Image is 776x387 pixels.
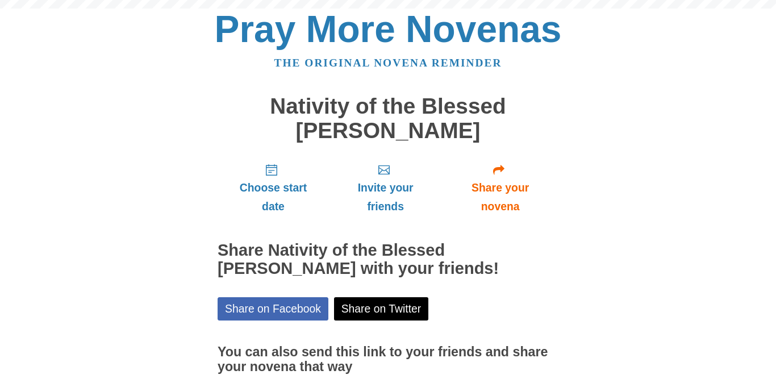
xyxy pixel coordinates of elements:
[218,94,558,143] h1: Nativity of the Blessed [PERSON_NAME]
[229,178,318,216] span: Choose start date
[218,297,328,321] a: Share on Facebook
[274,57,502,69] a: The original novena reminder
[340,178,431,216] span: Invite your friends
[442,154,558,222] a: Share your novena
[329,154,442,222] a: Invite your friends
[218,242,558,278] h2: Share Nativity of the Blessed [PERSON_NAME] with your friends!
[218,345,558,374] h3: You can also send this link to your friends and share your novena that way
[334,297,429,321] a: Share on Twitter
[215,8,562,50] a: Pray More Novenas
[218,154,329,222] a: Choose start date
[453,178,547,216] span: Share your novena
